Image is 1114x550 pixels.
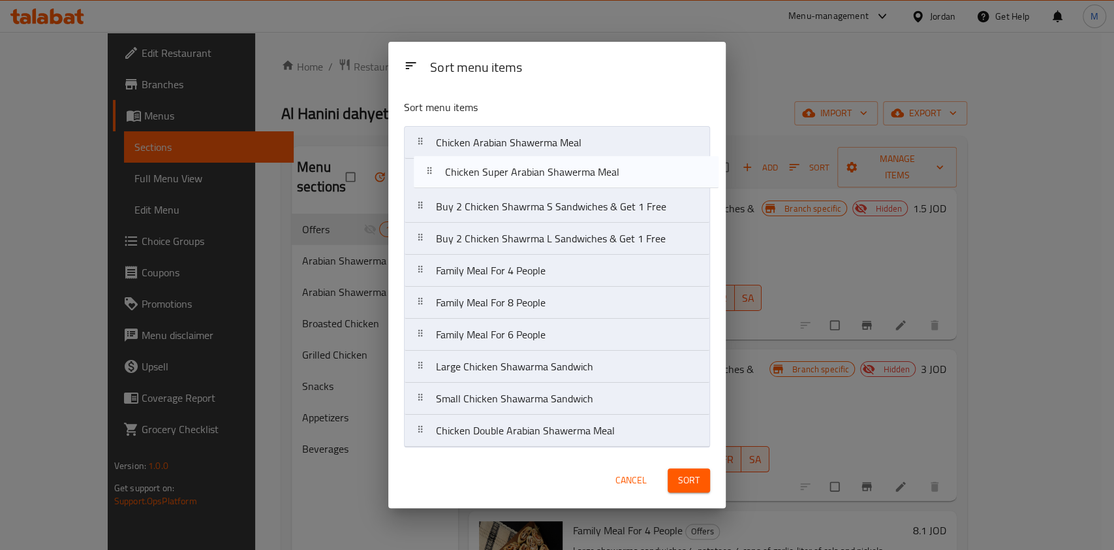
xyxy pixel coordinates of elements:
[425,54,715,83] div: Sort menu items
[404,99,647,116] p: Sort menu items
[615,472,647,489] span: Cancel
[610,468,652,493] button: Cancel
[668,468,710,493] button: Sort
[678,472,700,489] span: Sort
